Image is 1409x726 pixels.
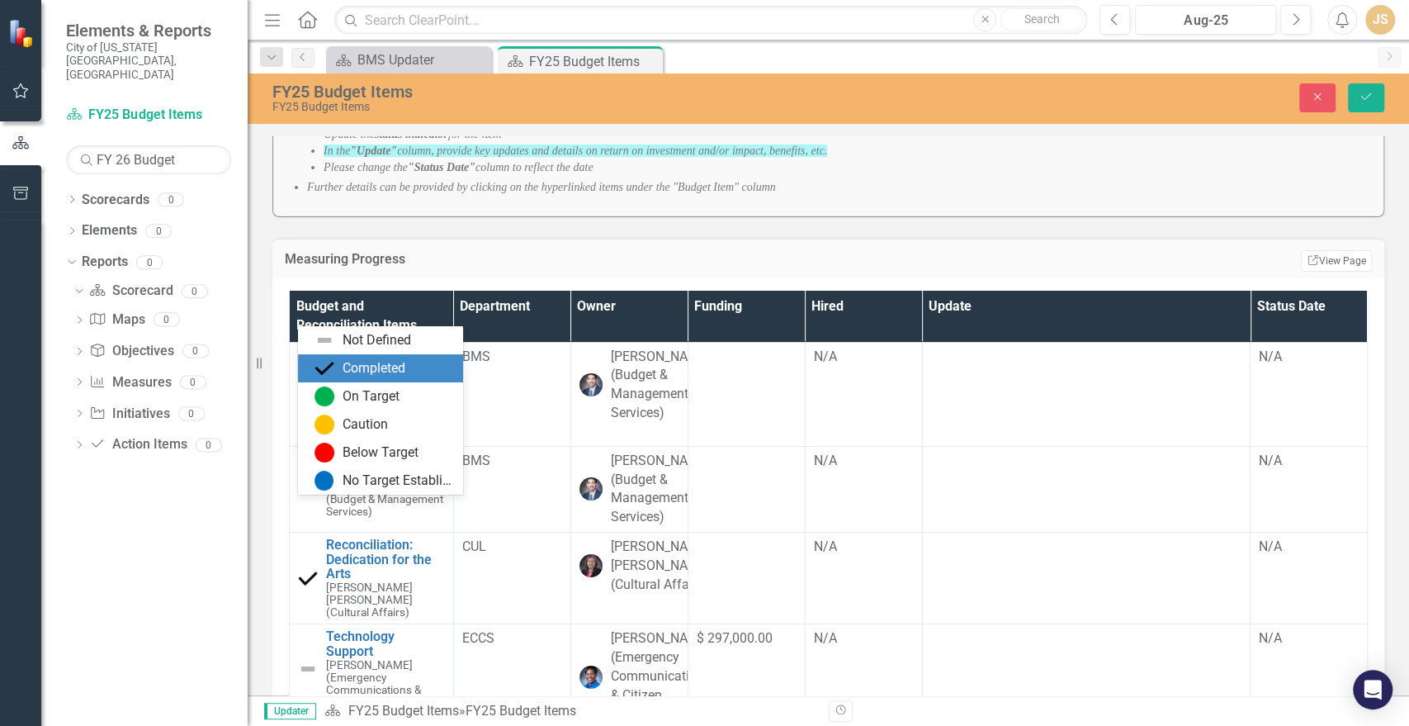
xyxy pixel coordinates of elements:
[462,349,490,364] span: BMS
[342,472,452,491] div: No Target Established
[89,282,173,301] a: Scorecard
[1135,5,1276,35] button: Aug-25
[326,629,445,658] a: Technology Support
[298,659,318,679] img: Not Defined
[579,666,603,689] img: Jada Lee
[182,284,208,298] div: 0
[1259,538,1359,557] div: N/A
[82,253,128,272] a: Reports
[272,83,892,101] div: FY25 Budget Items
[462,539,486,554] span: CUL
[579,477,603,501] img: Kevin Chatellier
[326,481,445,518] small: [PERSON_NAME] (Budget & Management Services)
[579,373,603,396] img: Kevin Chatellier
[579,554,603,577] img: Emily Spruill Labows
[285,252,953,267] h3: Measuring Progress
[343,331,411,350] div: Not Defined
[314,387,334,406] img: On Target
[1141,11,1270,31] div: Aug-25
[348,703,458,719] a: FY25 Budget Items
[529,51,659,72] div: FY25 Budget Items
[326,581,445,619] small: [PERSON_NAME] [PERSON_NAME] (Cultural Affairs)
[1353,670,1392,709] div: Open Intercom Messenger
[66,21,231,40] span: Elements & Reports
[462,630,494,646] span: ECCS
[145,224,172,238] div: 0
[1365,5,1395,35] button: JS
[611,452,710,527] div: [PERSON_NAME] (Budget & Management Services)
[611,629,711,724] div: [PERSON_NAME] (Emergency Communications & Citizen Services)
[814,453,837,468] span: N/A
[182,344,209,358] div: 0
[611,538,710,595] div: [PERSON_NAME] [PERSON_NAME] (Cultural Affairs)
[314,415,334,434] img: Caution
[314,471,334,491] img: No Target Established
[343,359,405,378] div: Completed
[334,6,1087,35] input: Search ClearPoint...
[66,40,231,81] small: City of [US_STATE][GEOGRAPHIC_DATA], [GEOGRAPHIC_DATA]
[330,50,487,70] a: BMS Updater
[82,191,149,210] a: Scorecards
[343,387,400,406] div: On Target
[264,703,316,719] span: Updater
[611,348,710,423] div: [PERSON_NAME] (Budget & Management Services)
[89,435,187,454] a: Action Items
[314,443,334,463] img: Below Target
[462,453,490,468] span: BMS
[357,50,487,70] div: BMS Updater
[314,330,334,350] img: Not Defined
[814,630,837,646] span: N/A
[66,145,231,174] input: Search Below...
[1024,12,1060,26] span: Search
[89,342,173,361] a: Objectives
[180,375,206,389] div: 0
[89,373,171,392] a: Measures
[158,192,184,206] div: 0
[814,349,837,364] span: N/A
[326,659,445,709] small: [PERSON_NAME] (Emergency Communications & Citizen Services)
[89,311,144,330] a: Maps
[1259,629,1359,648] div: N/A
[298,568,318,588] img: Completed
[326,538,445,581] a: Reconciliation: Dedication for the Arts
[1000,8,1083,31] button: Search
[178,406,205,420] div: 0
[82,221,137,240] a: Elements
[324,702,816,721] div: »
[697,630,773,646] span: $ 297,000.00
[66,106,231,125] a: FY25 Budget Items
[136,255,163,269] div: 0
[89,405,169,424] a: Initiatives
[196,438,222,452] div: 0
[343,415,388,434] div: Caution
[8,19,37,48] img: ClearPoint Strategy
[1259,452,1359,471] div: N/A
[465,703,575,719] div: FY25 Budget Items
[154,313,180,327] div: 0
[814,539,837,554] span: N/A
[272,101,892,113] div: FY25 Budget Items
[343,444,418,463] div: Below Target
[1301,250,1372,272] a: View Page
[314,358,334,378] img: Completed
[1259,348,1359,367] div: N/A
